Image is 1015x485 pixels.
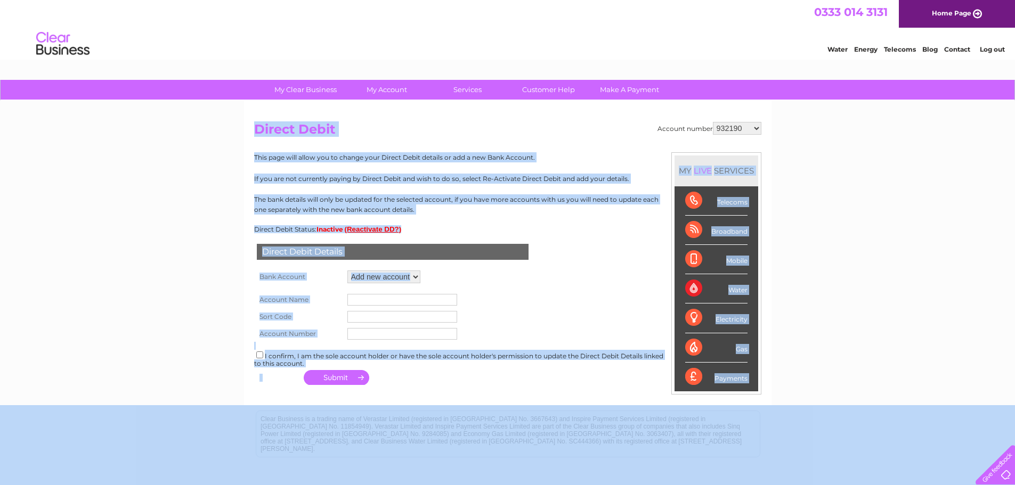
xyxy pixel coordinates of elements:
[254,194,761,215] p: The bank details will only be updated for the selected account, if you have more accounts with us...
[36,28,90,60] img: logo.png
[257,244,529,260] div: Direct Debit Details
[343,80,431,100] a: My Account
[254,122,761,142] h2: Direct Debit
[586,80,673,100] a: Make A Payment
[657,122,761,135] div: Account number
[254,325,345,342] th: Account Number
[675,155,758,186] div: MY SERVICES
[692,166,714,176] div: LIVE
[884,45,916,53] a: Telecoms
[345,225,402,233] button: (Reactivate DD?)
[685,186,748,216] div: Telecoms
[254,225,761,233] div: Direct Debit Status:
[685,303,748,333] div: Electricity
[685,245,748,274] div: Mobile
[505,80,592,100] a: Customer Help
[685,274,748,303] div: Water
[827,45,848,53] a: Water
[922,45,938,53] a: Blog
[944,45,970,53] a: Contact
[256,6,760,52] div: Clear Business is a trading name of Verastar Limited (registered in [GEOGRAPHIC_DATA] No. 3667643...
[254,350,761,367] div: I confirm, I am the sole account holder or have the sole account holder's permission to update th...
[980,45,1005,53] a: Log out
[262,80,350,100] a: My Clear Business
[254,291,345,308] th: Account Name
[685,333,748,363] div: Gas
[254,268,345,286] th: Bank Account
[254,152,761,162] p: This page will allow you to change your Direct Debit details or add a new Bank Account.
[316,225,343,233] span: Inactive
[685,363,748,391] div: Payments
[685,216,748,245] div: Broadband
[854,45,878,53] a: Energy
[254,308,345,325] th: Sort Code
[814,5,888,19] a: 0333 014 3131
[424,80,511,100] a: Services
[254,174,761,184] p: If you are not currently paying by Direct Debit and wish to do so, select Re-Activate Direct Debi...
